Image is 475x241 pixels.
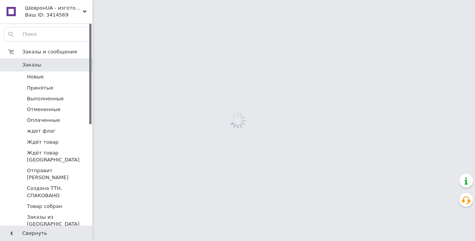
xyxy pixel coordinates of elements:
[27,128,56,135] span: ждет флаг
[27,203,62,210] span: Товар собран
[27,139,58,146] span: Ждёт товар
[22,61,41,68] span: Заказы
[27,150,90,163] span: Ждёт товар [GEOGRAPHIC_DATA]
[27,73,44,80] span: Новые
[27,117,60,124] span: Оплаченные
[22,48,77,55] span: Заказы и сообщения
[25,5,83,12] span: ШевронUA - изготовление и продажа милитарной символики: погон, шевронов, нашивок.
[27,85,53,91] span: Принятые
[27,185,90,199] span: Создана ТТН, СПАКОВАНО
[4,27,90,41] input: Поиск
[25,12,92,18] div: Ваш ID: 3414569
[27,167,90,181] span: Отправит [PERSON_NAME]
[27,106,60,113] span: Отмененные
[27,95,64,102] span: Выполненные
[27,214,90,228] span: Заказы из [GEOGRAPHIC_DATA]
